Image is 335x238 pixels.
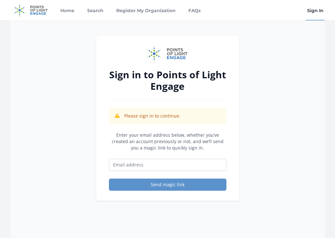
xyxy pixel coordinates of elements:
p: Please sign in to continue. [124,113,180,119]
p: Enter your email address below, whether you’ve created an account previously or not, and we’ll se... [109,132,226,151]
img: Points of Light Engage logo [148,46,188,61]
h2: Sign in to Points of Light Engage [109,69,226,92]
input: Email address [109,159,226,171]
button: Send magic link [109,179,226,191]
